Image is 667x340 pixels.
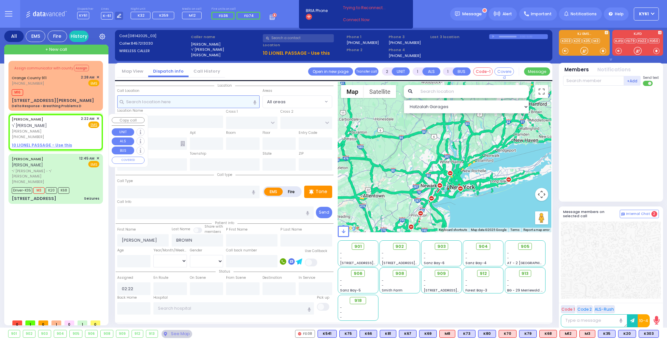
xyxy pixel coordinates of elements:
[382,256,384,261] span: -
[507,251,509,256] span: -
[360,330,377,338] div: BLS
[424,283,426,288] span: -
[191,34,261,40] label: Caller name
[535,211,548,224] button: Drag Pegman onto the map to open Street View
[295,330,315,338] div: FD38
[88,80,99,86] span: EMS
[614,38,624,43] a: KJFD
[190,151,206,156] label: Township
[263,95,332,108] span: All areas
[343,17,394,23] a: Connect Now
[399,330,417,338] div: BLS
[33,187,45,194] span: M3
[563,76,624,86] input: Search member
[598,330,616,338] div: BLS
[91,320,100,325] span: 0
[191,52,261,58] label: [PERSON_NAME]
[453,67,471,76] button: BUS
[380,330,396,338] div: BLS
[389,34,428,40] span: Phone 3
[191,47,261,52] label: ר' [PERSON_NAME]
[81,75,94,80] span: 2:28 AM
[612,32,663,37] label: KJFD
[267,99,286,105] span: All areas
[190,130,196,135] label: Apt
[465,251,467,256] span: -
[12,168,77,179] span: ר' [PERSON_NAME] - ר' [PERSON_NAME]
[340,278,342,283] span: -
[416,85,529,98] input: Search location
[117,295,137,300] label: Back Home
[101,7,123,11] label: Lines
[439,330,455,338] div: M8
[382,251,384,256] span: -
[12,187,32,194] span: Driver-K35
[424,288,485,293] span: [STREET_ADDRESS][PERSON_NAME]
[189,13,196,18] span: M12
[48,31,67,42] div: Fire
[424,278,426,283] span: -
[648,38,660,43] a: FD50
[244,13,254,18] span: FD74
[205,229,221,234] span: members
[25,320,35,325] span: 1
[226,275,246,280] label: From Scene
[618,330,636,338] div: BLS
[69,31,89,42] a: History
[465,256,467,261] span: -
[507,283,509,288] span: -
[219,13,228,18] span: FD36
[424,261,445,265] span: Sanz Bay-6
[561,38,572,43] a: K303
[316,188,327,195] p: Tone
[12,75,47,80] a: Orange County 911
[132,330,143,337] div: 912
[189,68,225,74] a: Call History
[26,10,69,18] img: Logo
[263,151,272,156] label: State
[298,332,301,335] img: red-radio-icon.svg
[354,270,362,277] span: 906
[535,85,548,98] button: Toggle fullscreen view
[23,330,35,337] div: 902
[117,108,143,113] label: Location Name
[131,7,177,11] label: Night unit
[112,137,134,145] button: ALS
[308,67,353,76] a: Open in new page
[458,330,475,338] div: BLS
[340,305,376,310] div: -
[579,330,595,338] div: M3
[354,297,362,304] span: 918
[84,196,99,201] div: Seizures
[162,330,192,338] div: See map
[521,270,529,277] span: 913
[594,305,615,313] button: ALS-Rush
[12,97,94,104] div: [STREET_ADDRESS][PERSON_NAME]
[8,330,20,337] div: 901
[465,261,487,265] span: Sanz Bay-4
[131,41,153,46] span: 8457213030
[112,117,145,123] button: Copy call
[340,256,342,261] span: -
[637,38,648,43] a: FD22
[46,187,57,194] span: K20
[12,320,22,325] span: 0
[116,330,129,337] div: 909
[117,68,148,74] a: Map View
[263,42,345,48] label: Location
[318,330,337,338] div: K541
[478,330,496,338] div: BLS
[592,38,600,43] a: M3
[389,40,421,45] label: [PHONE_NUMBER]
[437,270,446,277] span: 909
[77,7,93,11] label: Dispatcher
[573,38,582,43] a: K20
[354,243,362,250] span: 901
[462,11,482,17] span: Message
[117,275,133,280] label: Assigned
[117,178,133,184] label: Call Type
[339,330,357,338] div: BLS
[280,109,293,114] label: Cross 2
[494,67,514,76] button: Covered
[45,46,67,53] span: + New call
